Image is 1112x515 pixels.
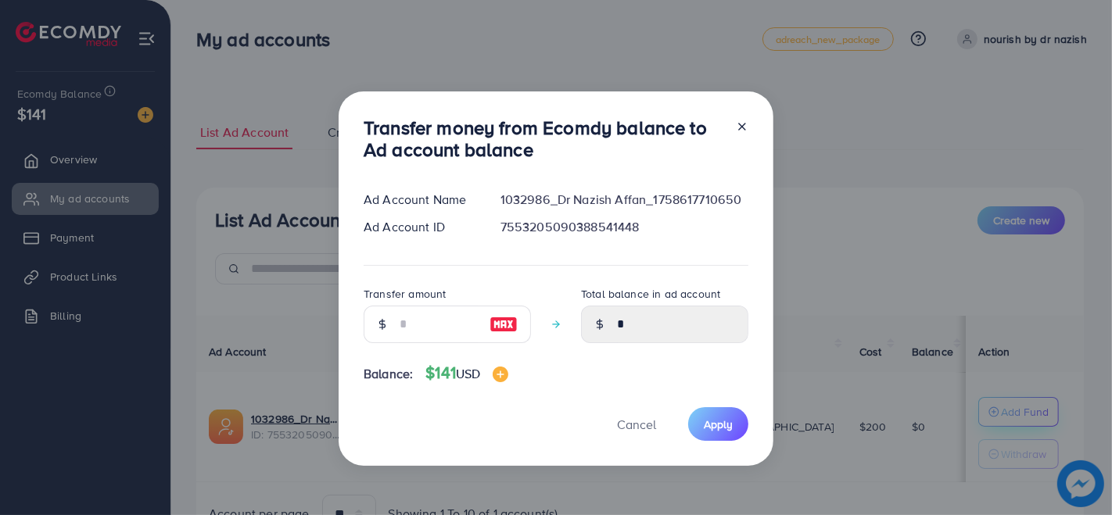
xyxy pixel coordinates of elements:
[581,286,720,302] label: Total balance in ad account
[364,286,446,302] label: Transfer amount
[490,315,518,334] img: image
[456,365,480,382] span: USD
[364,365,413,383] span: Balance:
[704,417,733,432] span: Apply
[488,191,761,209] div: 1032986_Dr Nazish Affan_1758617710650
[364,116,723,162] h3: Transfer money from Ecomdy balance to Ad account balance
[488,218,761,236] div: 7553205090388541448
[425,363,508,383] h4: $141
[351,191,488,209] div: Ad Account Name
[351,218,488,236] div: Ad Account ID
[493,367,508,382] img: image
[617,416,656,433] span: Cancel
[688,407,748,441] button: Apply
[597,407,676,441] button: Cancel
